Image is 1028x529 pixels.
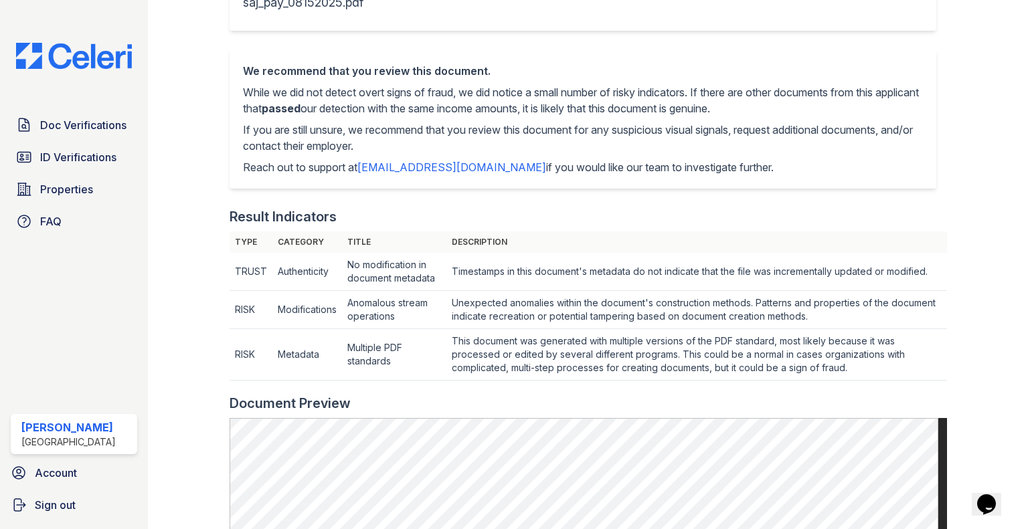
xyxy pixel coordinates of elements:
th: Description [446,231,947,253]
p: While we did not detect overt signs of fraud, we did notice a small number of risky indicators. I... [243,84,923,116]
p: If you are still unsure, we recommend that you review this document for any suspicious visual sig... [243,122,923,154]
span: Properties [40,181,93,197]
div: Result Indicators [230,207,337,226]
a: Doc Verifications [11,112,137,138]
td: RISK [230,291,272,329]
p: Reach out to support at if you would like our team to investigate further. [243,159,923,175]
th: Type [230,231,272,253]
span: ID Verifications [40,149,116,165]
span: Doc Verifications [40,117,126,133]
th: Category [272,231,342,253]
a: Sign out [5,492,143,518]
td: Anomalous stream operations [342,291,446,329]
span: passed [262,102,301,115]
a: ID Verifications [11,144,137,171]
div: Document Preview [230,394,351,413]
a: Account [5,459,143,486]
img: CE_Logo_Blue-a8612792a0a2168367f1c8372b55b34899dd931a85d93a1a3d3e32e68fde9ad4.png [5,43,143,69]
a: Properties [11,176,137,203]
span: FAQ [40,213,62,229]
td: Timestamps in this document's metadata do not indicate that the file was incrementally updated or... [446,253,947,291]
td: Authenticity [272,253,342,291]
div: [GEOGRAPHIC_DATA] [21,435,116,449]
a: FAQ [11,208,137,235]
td: Modifications [272,291,342,329]
div: [PERSON_NAME] [21,419,116,435]
td: Unexpected anomalies within the document's construction methods. Patterns and properties of the d... [446,291,947,329]
td: This document was generated with multiple versions of the PDF standard, most likely because it wa... [446,329,947,381]
span: Account [35,465,77,481]
td: RISK [230,329,272,381]
th: Title [342,231,446,253]
a: [EMAIL_ADDRESS][DOMAIN_NAME] [357,161,546,174]
td: TRUST [230,253,272,291]
td: No modification in document metadata [342,253,446,291]
td: Multiple PDF standards [342,329,446,381]
div: We recommend that you review this document. [243,63,923,79]
span: Sign out [35,497,76,513]
iframe: chat widget [972,475,1015,516]
td: Metadata [272,329,342,381]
